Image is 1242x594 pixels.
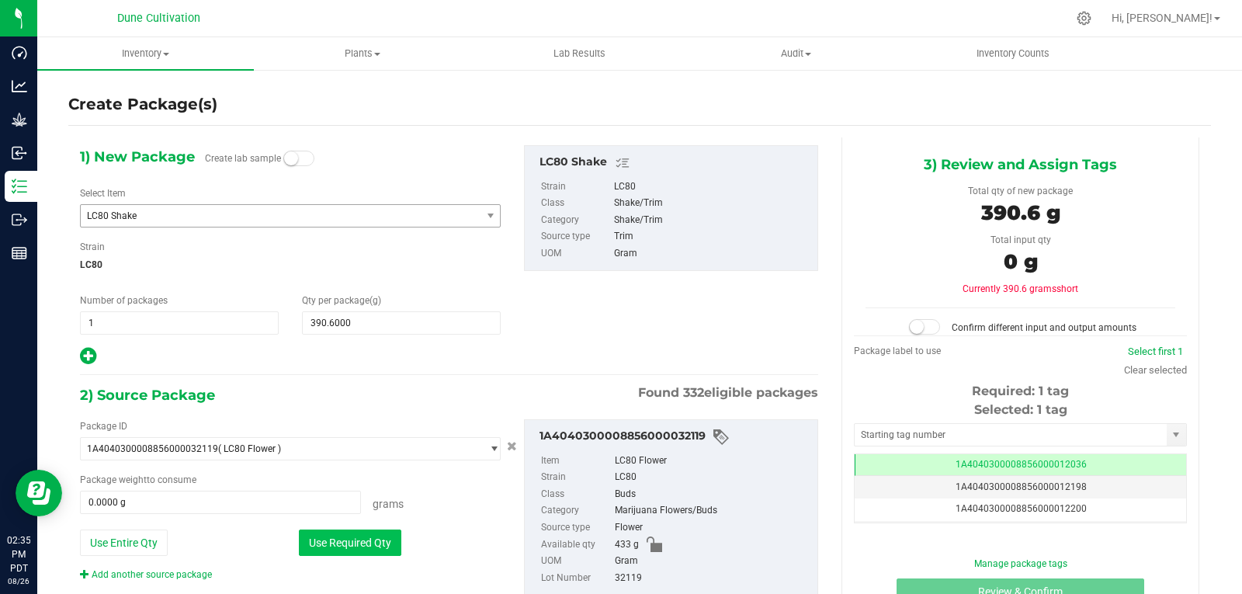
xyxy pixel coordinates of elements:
[541,245,611,262] label: UOM
[541,469,612,486] label: Strain
[615,502,810,519] div: Marijuana Flowers/Buds
[615,553,810,570] div: Gram
[614,195,810,212] div: Shake/Trim
[968,186,1073,196] span: Total qty of new package
[502,436,522,458] button: Cancel button
[12,45,27,61] inline-svg: Dashboard
[299,530,401,556] button: Use Required Qty
[541,195,611,212] label: Class
[981,200,1060,225] span: 390.6 g
[974,402,1067,417] span: Selected: 1 tag
[255,47,470,61] span: Plants
[541,537,612,554] label: Available qty
[369,295,381,306] span: (g)
[80,474,196,485] span: Package to consume
[87,443,218,454] span: 1A4040300008856000032119
[302,295,381,306] span: Qty per package
[1128,346,1183,357] a: Select first 1
[87,210,459,221] span: LC80 Shake
[7,533,30,575] p: 02:35 PM PDT
[12,78,27,94] inline-svg: Analytics
[1112,12,1213,24] span: Hi, [PERSON_NAME]!
[12,245,27,261] inline-svg: Reports
[119,474,147,485] span: weight
[80,145,195,168] span: 1) New Package
[854,346,941,356] span: Package label to use
[80,295,168,306] span: Number of packages
[205,147,281,170] label: Create lab sample
[1004,249,1038,274] span: 0 g
[16,470,62,516] iframe: Resource center
[12,212,27,228] inline-svg: Outbound
[37,47,254,61] span: Inventory
[615,570,810,587] div: 32119
[480,205,500,227] span: select
[541,519,612,537] label: Source type
[541,212,611,229] label: Category
[614,179,810,196] div: LC80
[1167,424,1186,446] span: select
[541,486,612,503] label: Class
[254,37,470,70] a: Plants
[855,424,1167,446] input: Starting tag number
[614,245,810,262] div: Gram
[471,37,688,70] a: Lab Results
[303,312,500,334] input: 390.6000
[689,47,904,61] span: Audit
[12,112,27,127] inline-svg: Grow
[972,384,1069,398] span: Required: 1 tag
[81,492,360,513] input: 0.0000 g
[541,502,612,519] label: Category
[615,486,810,503] div: Buds
[541,179,611,196] label: Strain
[12,145,27,161] inline-svg: Inbound
[80,421,127,432] span: Package ID
[80,569,212,580] a: Add another source package
[80,530,168,556] button: Use Entire Qty
[956,47,1070,61] span: Inventory Counts
[81,312,278,334] input: 1
[7,575,30,587] p: 08/26
[638,384,818,402] span: Found eligible packages
[117,12,200,25] span: Dune Cultivation
[1056,283,1078,294] span: short
[614,212,810,229] div: Shake/Trim
[541,553,612,570] label: UOM
[1074,11,1094,26] div: Manage settings
[904,37,1121,70] a: Inventory Counts
[952,322,1136,333] span: Confirm different input and output amounts
[615,537,639,554] span: 433 g
[1124,364,1187,376] a: Clear selected
[533,47,626,61] span: Lab Results
[373,498,404,510] span: Grams
[539,154,810,172] div: LC80 Shake
[80,240,105,254] label: Strain
[541,453,612,470] label: Item
[615,453,810,470] div: LC80 Flower
[37,37,254,70] a: Inventory
[963,283,1078,294] span: Currently 390.6 grams
[541,228,611,245] label: Source type
[956,481,1087,492] span: 1A4040300008856000012198
[539,428,810,446] div: 1A4040300008856000032119
[683,385,704,400] span: 332
[480,438,500,460] span: select
[614,228,810,245] div: Trim
[688,37,904,70] a: Audit
[615,469,810,486] div: LC80
[615,519,810,537] div: Flower
[956,503,1087,514] span: 1A4040300008856000012200
[956,459,1087,470] span: 1A4040300008856000012036
[80,354,96,365] span: Add new output
[974,558,1067,569] a: Manage package tags
[990,234,1051,245] span: Total input qty
[80,186,126,200] label: Select Item
[218,443,281,454] span: ( LC80 Flower )
[12,179,27,194] inline-svg: Inventory
[80,253,501,276] span: LC80
[80,384,215,407] span: 2) Source Package
[924,153,1117,176] span: 3) Review and Assign Tags
[541,570,612,587] label: Lot Number
[68,93,217,116] h4: Create Package(s)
